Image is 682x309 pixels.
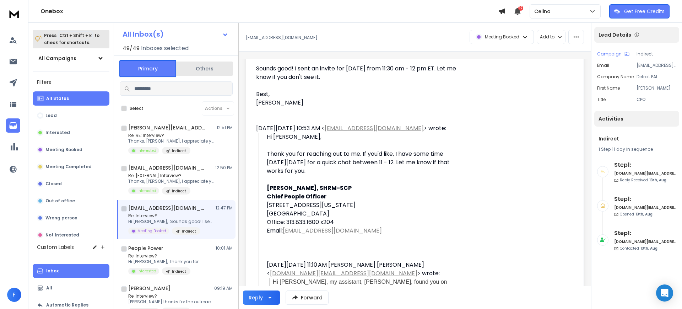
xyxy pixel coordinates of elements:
[267,261,464,278] div: [DATE][DATE] 11:10 AM [PERSON_NAME] [PERSON_NAME] < > wrote:
[128,133,213,138] p: Re: RE: Interview?
[128,124,206,131] h1: [PERSON_NAME][EMAIL_ADDRESS][PERSON_NAME][DOMAIN_NAME]
[172,148,186,154] p: Indirect
[216,245,233,251] p: 10:01 AM
[137,268,156,274] p: Interested
[33,160,109,174] button: Meeting Completed
[141,44,189,53] h3: Inboxes selected
[40,7,498,16] h1: Onebox
[128,213,213,219] p: Re: Interview?
[117,27,234,41] button: All Inbox(s)
[128,173,213,179] p: Re: [EXTERNAL] Interview?
[128,285,170,292] h1: [PERSON_NAME]
[45,147,82,153] p: Meeting Booked
[128,293,213,299] p: Re: Interview?
[637,51,676,57] p: Indirect
[128,164,206,171] h1: [EMAIL_ADDRESS][DOMAIN_NAME]
[128,138,213,144] p: Thanks, [PERSON_NAME], I appreciate your
[128,299,213,305] p: [PERSON_NAME] thanks for the outreach.
[128,253,199,259] p: Re: Interview?
[599,146,611,152] span: 1 Step
[270,269,417,277] a: [DOMAIN_NAME][EMAIL_ADDRESS][DOMAIN_NAME]
[172,188,186,194] p: Indirect
[597,97,606,102] p: title
[614,195,676,203] h6: Step 1 :
[614,239,676,244] h6: [DOMAIN_NAME][EMAIL_ADDRESS][DOMAIN_NAME]
[614,171,676,176] h6: [DOMAIN_NAME][EMAIL_ADDRESS][DOMAIN_NAME]
[614,161,676,169] h6: Step 1 :
[597,63,609,68] p: Email
[45,198,75,204] p: Out of office
[246,35,318,41] p: [EMAIL_ADDRESS][DOMAIN_NAME]
[45,164,92,170] p: Meeting Completed
[137,228,166,234] p: Meeting Booked
[119,60,176,77] button: Primary
[267,209,464,218] div: [GEOGRAPHIC_DATA]
[656,284,673,302] div: Open Intercom Messenger
[33,91,109,106] button: All Status
[46,96,69,101] p: All Status
[46,268,59,274] p: Inbox
[485,34,519,40] p: Meeting Booked
[33,194,109,208] button: Out of office
[614,146,653,152] span: 1 day in sequence
[7,288,21,302] button: F
[637,63,676,68] p: [EMAIL_ADDRESS][DOMAIN_NAME]
[267,218,464,227] div: Office: 313.833.1600 x204
[44,32,99,46] p: Press to check for shortcuts.
[217,125,233,130] p: 12:51 PM
[243,291,280,305] button: Reply
[128,204,206,212] h1: [EMAIL_ADDRESS][DOMAIN_NAME]
[216,205,233,211] p: 12:47 PM
[599,31,631,38] p: Lead Details
[256,47,464,107] div: Hi [PERSON_NAME], Sounds good! I sent an invite for [DATE] from 11:30 am - 12 pm ET. Let me know ...
[540,34,554,40] p: Add to
[635,212,653,217] span: 13th, Aug
[45,232,79,238] p: Not Interested
[7,7,21,20] img: logo
[176,61,233,76] button: Others
[518,6,523,11] span: 10
[128,245,163,252] h1: People Power
[640,246,657,251] span: 13th, Aug
[273,278,464,295] div: Hi [PERSON_NAME], my assistant, [PERSON_NAME], found you on LinkedIn and recommended I reach out,...
[283,227,382,235] a: [EMAIL_ADDRESS][DOMAIN_NAME]
[267,184,352,192] strong: [PERSON_NAME], SHRM-SCP
[637,74,676,80] p: Detroit PAL
[33,143,109,157] button: Meeting Booked
[534,8,553,15] p: Celina
[45,181,62,187] p: Closed
[128,259,199,265] p: Hi [PERSON_NAME], Thank you for
[33,51,109,65] button: All Campaigns
[620,177,666,183] p: Reply Received
[45,130,70,135] p: Interested
[33,77,109,87] h3: Filters
[597,85,620,91] p: First Name
[128,219,213,224] p: Hi [PERSON_NAME], Sounds good! I sent
[267,227,464,235] div: Email:
[45,113,57,118] p: Lead
[267,150,464,175] div: Thank you for reaching out to me. If you'd like, I have some time [DATE][DATE] for a quick chat b...
[267,133,464,141] div: Hi [PERSON_NAME],
[637,85,676,91] p: [PERSON_NAME]
[130,106,144,111] label: Select
[123,31,164,38] h1: All Inbox(s)
[137,188,156,193] p: Interested
[33,281,109,295] button: All
[609,4,670,18] button: Get Free Credits
[256,124,464,133] div: [DATE][DATE] 10:53 AM < > wrote:
[137,148,156,153] p: Interested
[182,229,196,234] p: Indirect
[33,126,109,140] button: Interested
[599,135,675,142] h1: Indirect
[46,285,52,291] p: All
[58,31,93,39] span: Ctrl + Shift + k
[594,111,679,127] div: Activities
[38,55,76,62] h1: All Campaigns
[45,215,77,221] p: Wrong person
[37,244,74,251] h3: Custom Labels
[620,212,653,217] p: Opened
[286,291,329,305] button: Forward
